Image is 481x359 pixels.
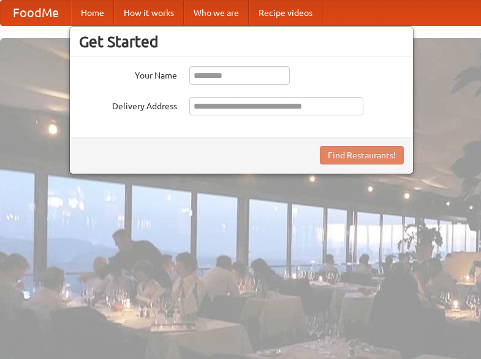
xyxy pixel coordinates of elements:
[79,66,177,82] label: Your Name
[320,146,404,164] button: Find Restaurants!
[71,1,114,25] a: Home
[79,97,177,112] label: Delivery Address
[184,1,249,25] a: Who we are
[79,33,404,51] h3: Get Started
[114,1,184,25] a: How it works
[1,1,71,25] a: FoodMe
[249,1,322,25] a: Recipe videos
